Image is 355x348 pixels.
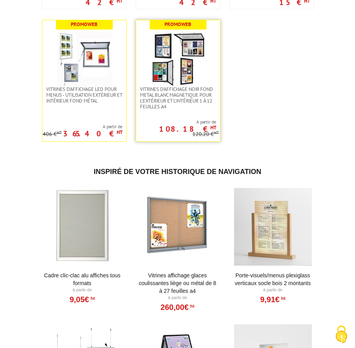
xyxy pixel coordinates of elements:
span: VITRINES D'AFFICHAGE NOIR FOND METAL BLANC MAGNETIQUE POUR L'EXTÉRIEUR ET L'INTÉRIEUR 1 À 12 FEUI... [140,86,216,110]
a: Vitrines d'affichage LED pour Menus - utilisation extérieur et intérieur fond métal [42,86,126,104]
sup: HT [214,130,219,135]
span: Vitrines d'affichage LED pour Menus - utilisation extérieur et intérieur fond métal [46,86,122,104]
sup: HT [210,124,216,131]
img: Vitrines d'affichage LED pour Menus - utilisation extérieur et intérieur fond métal [57,32,112,86]
span: A partir de [43,124,122,130]
a: Cadre Clic-Clac Alu affiches tous formats [42,271,123,287]
p: 406 € [43,131,62,137]
sup: HT [189,303,194,309]
img: VITRINES D'AFFICHAGE NOIR FOND METAL BLANC MAGNETIQUE POUR L'EXTÉRIEUR ET L'INTÉRIEUR 1 À 12 FEUI... [151,32,205,86]
sup: HT [280,296,285,301]
button: Cookies (fenêtre modale) [328,322,355,348]
sup: HT [57,130,62,135]
p: 365.40 € [63,131,122,136]
p: À partir de [137,295,218,301]
span: A partir de [136,119,216,125]
a: Vitrines affichage glaces coulissantes liège ou métal de 8 à 27 feuilles A4 [137,271,218,295]
p: 120.20 € [192,131,219,137]
a: VITRINES D'AFFICHAGE NOIR FOND METAL BLANC MAGNETIQUE POUR L'EXTÉRIEUR ET L'INTÉRIEUR 1 À 12 FEUI... [136,86,220,110]
img: Cookies (fenêtre modale) [332,325,351,344]
p: À partir de [42,287,123,293]
a: Porte-Visuels/Menus Plexiglass Verticaux Socle Bois 2 Montants [233,271,313,287]
a: 9,91€HT [260,297,285,302]
a: 260,00€HT [161,305,194,310]
p: À partir de [233,287,313,293]
sup: HT [117,129,122,136]
sup: HT [89,296,95,301]
b: Promoweb [71,21,98,28]
a: 9,05€HT [70,297,95,302]
span: Inspiré de votre historique de navigation [94,168,261,176]
b: Promoweb [164,21,191,28]
p: 108.18 € [159,127,216,131]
